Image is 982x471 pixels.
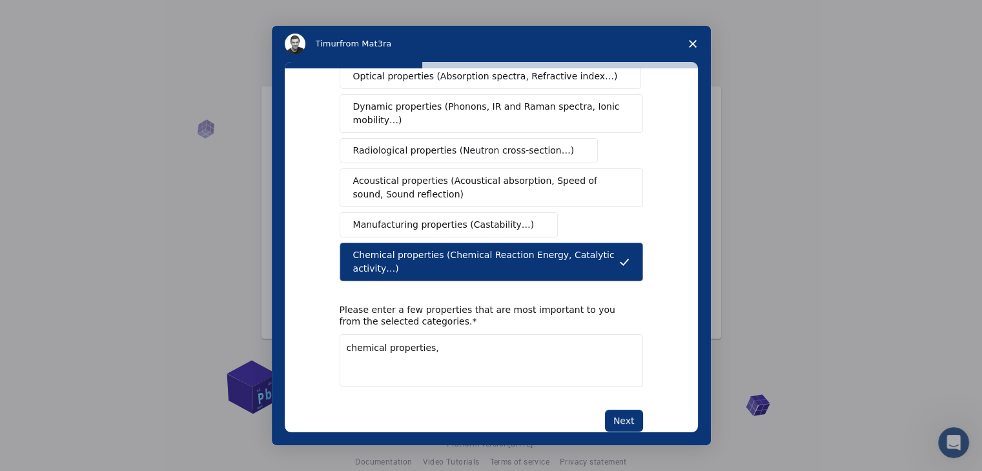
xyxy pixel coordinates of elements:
span: Timur [316,39,340,48]
span: Close survey [675,26,711,62]
button: Radiological properties (Neutron cross-section…) [340,138,598,163]
span: Radiological properties (Neutron cross-section…) [353,144,575,157]
span: Suporte [26,9,72,21]
img: Profile image for Timur [285,34,305,54]
span: Dynamic properties (Phonons, IR and Raman spectra, Ionic mobility…) [353,100,621,127]
div: Please enter a few properties that are most important to you from the selected categories. [340,304,624,327]
span: Manufacturing properties (Castability…) [353,218,535,232]
button: Dynamic properties (Phonons, IR and Raman spectra, Ionic mobility…) [340,94,643,133]
button: Next [605,410,643,432]
button: Optical properties (Absorption spectra, Refractive index…) [340,64,642,89]
button: Chemical properties (Chemical Reaction Energy, Catalytic activity…) [340,243,643,281]
button: Manufacturing properties (Castability…) [340,212,558,237]
span: Acoustical properties (Acoustical absorption, Speed of sound, Sound reflection) [353,174,622,201]
span: Optical properties (Absorption spectra, Refractive index…) [353,70,618,83]
button: Acoustical properties (Acoustical absorption, Speed of sound, Sound reflection) [340,168,643,207]
span: from Mat3ra [340,39,391,48]
textarea: Enter text... [340,334,643,387]
span: Chemical properties (Chemical Reaction Energy, Catalytic activity…) [353,248,619,276]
